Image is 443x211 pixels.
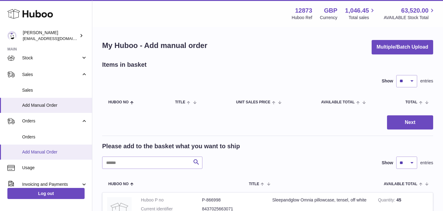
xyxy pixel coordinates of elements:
[345,6,369,15] span: 1,046.45
[108,100,129,104] span: Huboo no
[236,100,270,104] span: Unit Sales Price
[7,188,85,199] a: Log out
[384,15,436,21] span: AVAILABLE Stock Total
[292,15,312,21] div: Huboo Ref
[382,160,393,166] label: Show
[372,40,433,54] button: Multiple/Batch Upload
[22,72,81,78] span: Sales
[382,78,393,84] label: Show
[22,181,81,187] span: Invoicing and Payments
[22,134,87,140] span: Orders
[102,61,147,69] h2: Items in basket
[102,41,207,50] h1: My Huboo - Add manual order
[22,55,81,61] span: Stock
[7,31,17,40] img: tikhon.oleinikov@sleepandglow.com
[22,118,81,124] span: Orders
[23,36,90,41] span: [EMAIL_ADDRESS][DOMAIN_NAME]
[23,30,78,42] div: [PERSON_NAME]
[22,149,87,155] span: Add Manual Order
[202,197,263,203] dd: P-866998
[321,100,355,104] span: AVAILABLE Total
[295,6,312,15] strong: 12873
[387,115,433,130] button: Next
[22,165,87,171] span: Usage
[175,100,185,104] span: Title
[401,6,429,15] span: 63,520.00
[405,100,417,104] span: Total
[320,15,337,21] div: Currency
[384,182,417,186] span: AVAILABLE Total
[324,6,337,15] strong: GBP
[22,87,87,93] span: Sales
[108,182,129,186] span: Huboo no
[22,102,87,108] span: Add Manual Order
[420,160,433,166] span: entries
[384,6,436,21] a: 63,520.00 AVAILABLE Stock Total
[420,78,433,84] span: entries
[249,182,259,186] span: Title
[378,197,397,204] strong: Quantity
[102,142,240,150] h2: Please add to the basket what you want to ship
[345,6,376,21] a: 1,046.45 Total sales
[141,197,202,203] dt: Huboo P no
[349,15,376,21] span: Total sales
